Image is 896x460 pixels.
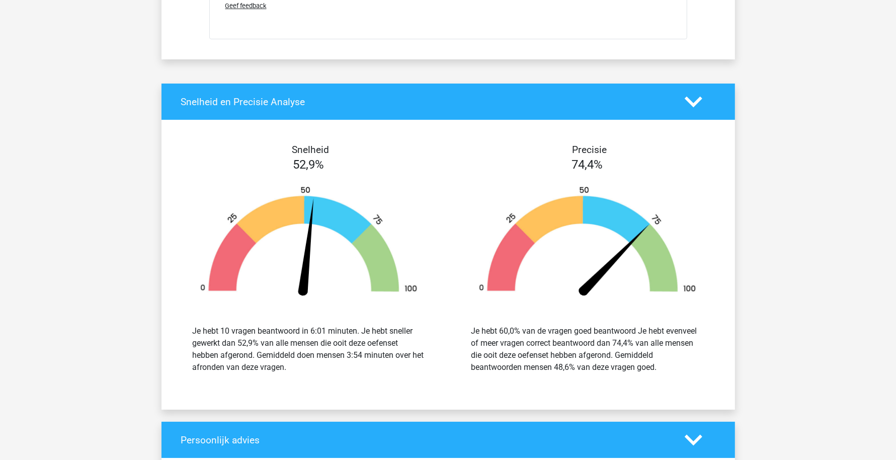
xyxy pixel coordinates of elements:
h4: Snelheid [181,144,441,156]
div: Je hebt 60,0% van de vragen goed beantwoord Je hebt evenveel of meer vragen correct beantwoord da... [471,325,704,373]
div: Je hebt 10 vragen beantwoord in 6:01 minuten. Je hebt sneller gewerkt dan 52,9% van alle mensen d... [193,325,425,373]
span: 52,9% [293,158,324,172]
h4: Precisie [460,144,719,156]
h4: Persoonlijk advies [181,434,670,446]
img: 74.2161dc2803b4.png [463,186,712,301]
img: 53.9ef22cf44dd3.png [185,186,433,301]
span: 74,4% [572,158,603,172]
span: Geef feedback [225,2,267,10]
h4: Snelheid en Precisie Analyse [181,96,670,108]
